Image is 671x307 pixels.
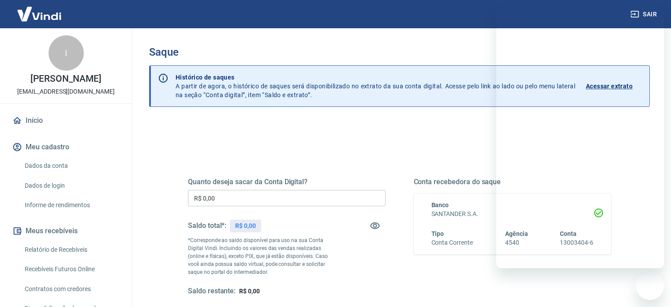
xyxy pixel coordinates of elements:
[188,178,386,186] h5: Quanto deseja sacar da Conta Digital?
[496,7,664,268] iframe: Janela de mensagens
[21,260,121,278] a: Recebíveis Futuros Online
[11,111,121,130] a: Início
[629,6,660,23] button: Sair
[431,209,594,219] h6: SANTANDER S.A.
[188,221,226,230] h5: Saldo total*:
[414,178,611,186] h5: Conta recebedora do saque
[21,177,121,195] a: Dados de login
[21,196,121,214] a: Informe de rendimentos
[149,46,650,58] h3: Saque
[11,0,68,27] img: Vindi
[636,272,664,300] iframe: Botão para abrir a janela de mensagens, conversa em andamento
[431,238,473,247] h6: Conta Corrente
[239,288,260,295] span: R$ 0,00
[431,201,449,208] span: Banco
[11,221,121,241] button: Meus recebíveis
[176,73,575,82] p: Histórico de saques
[21,280,121,298] a: Contratos com credores
[176,73,575,99] p: A partir de agora, o histórico de saques será disponibilizado no extrato da sua conta digital. Ac...
[235,221,256,231] p: R$ 0,00
[188,236,336,276] p: *Corresponde ao saldo disponível para uso na sua Conta Digital Vindi. Incluindo os valores das ve...
[11,137,121,157] button: Meu cadastro
[21,157,121,175] a: Dados da conta
[21,241,121,259] a: Relatório de Recebíveis
[188,287,236,296] h5: Saldo restante:
[30,74,101,83] p: [PERSON_NAME]
[431,230,444,237] span: Tipo
[17,87,115,96] p: [EMAIL_ADDRESS][DOMAIN_NAME]
[49,35,84,71] div: I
